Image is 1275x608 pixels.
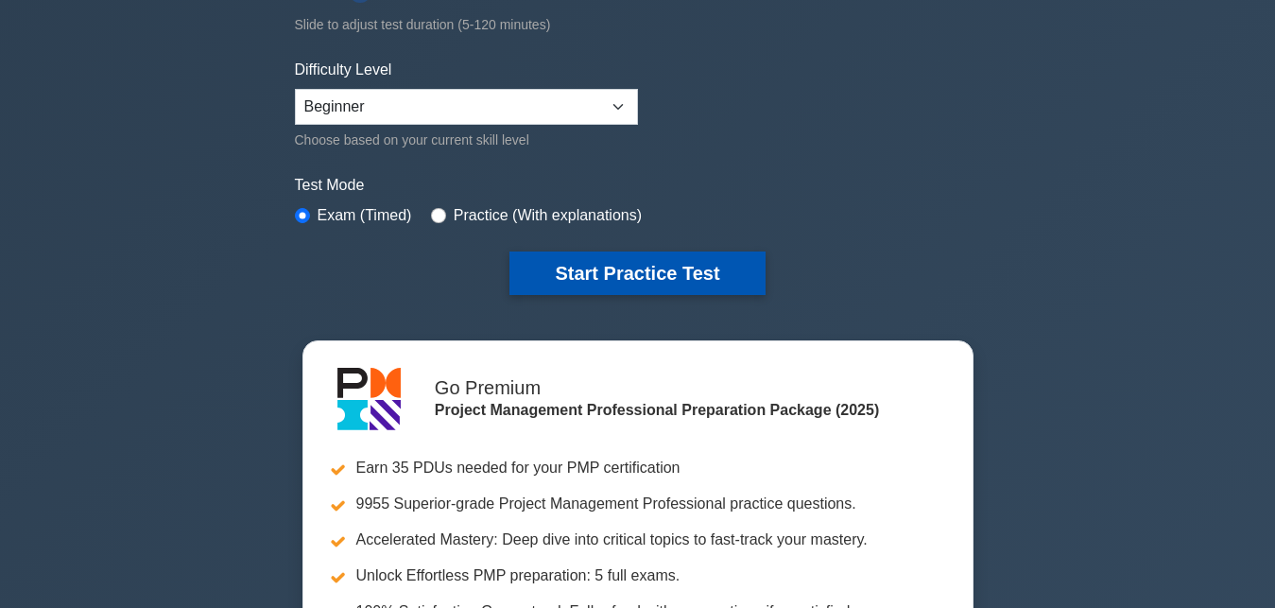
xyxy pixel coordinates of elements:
[454,204,642,227] label: Practice (With explanations)
[295,13,981,36] div: Slide to adjust test duration (5-120 minutes)
[295,174,981,197] label: Test Mode
[295,59,392,81] label: Difficulty Level
[295,129,638,151] div: Choose based on your current skill level
[318,204,412,227] label: Exam (Timed)
[509,252,765,295] button: Start Practice Test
